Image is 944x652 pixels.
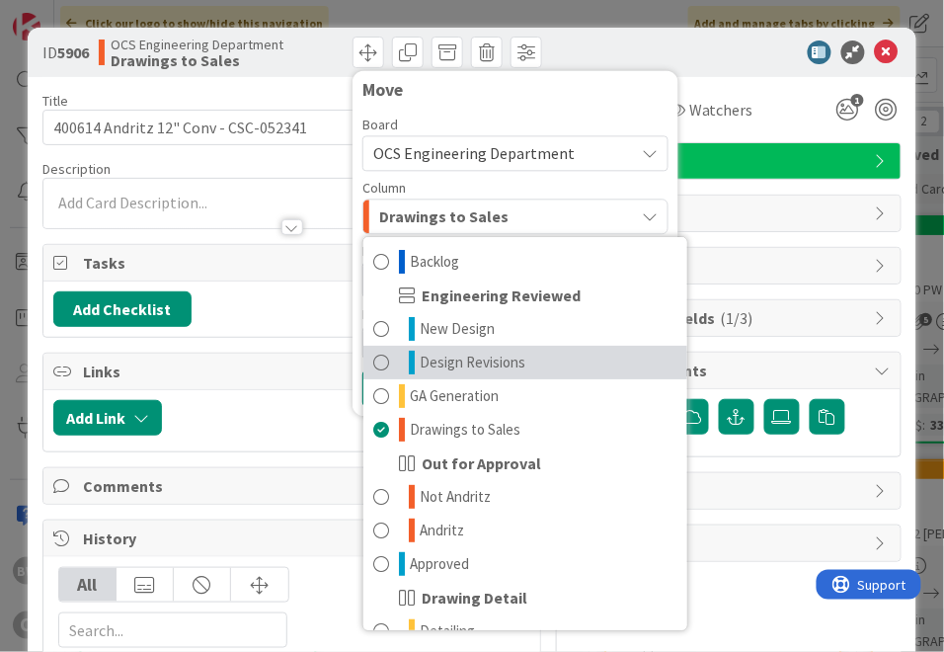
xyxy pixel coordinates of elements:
[363,514,687,547] a: Andritz
[42,41,89,64] span: ID
[53,400,162,436] button: Add Link
[58,612,287,648] input: Search...
[422,284,581,307] span: Engineering Reviewed
[612,202,865,225] span: Dates
[42,92,68,110] label: Title
[362,80,669,100] div: Move
[363,547,687,581] a: Approved
[83,360,505,383] span: Links
[721,308,753,328] span: ( 1/3 )
[363,379,687,413] a: GA Generation
[83,474,505,498] span: Comments
[612,149,865,173] span: Screw
[420,351,525,374] span: Design Revisions
[111,52,283,68] b: Drawings to Sales
[363,480,687,514] a: Not Andritz
[612,359,865,382] span: Attachments
[410,552,469,576] span: Approved
[612,479,865,503] span: Mirrors
[42,160,111,178] span: Description
[420,317,495,341] span: New Design
[42,110,541,145] input: type card name here...
[362,118,398,131] span: Board
[612,254,865,278] span: Block
[363,245,687,279] a: Backlog
[410,384,499,408] span: GA Generation
[851,94,864,107] span: 1
[83,251,505,275] span: Tasks
[420,619,475,643] span: Detailing
[689,98,753,122] span: Watchers
[362,236,688,631] div: Drawings to Sales
[410,250,459,274] span: Backlog
[57,42,89,62] b: 5906
[41,3,90,27] span: Support
[53,291,192,327] button: Add Checklist
[612,306,865,330] span: Custom Fields
[83,527,505,550] span: History
[410,418,520,442] span: Drawings to Sales
[373,143,575,163] span: OCS Engineering Department
[59,568,117,602] div: All
[379,204,509,229] span: Drawings to Sales
[422,451,541,475] span: Out for Approval
[612,531,865,555] span: Metrics
[420,485,491,509] span: Not Andritz
[363,346,687,379] a: Design Revisions
[363,614,687,648] a: Detailing
[420,519,464,542] span: Andritz
[362,181,406,195] span: Column
[111,37,283,52] span: OCS Engineering Department
[363,312,687,346] a: New Design
[362,199,669,234] button: Drawings to Sales
[363,413,687,447] a: Drawings to Sales
[422,586,527,610] span: Drawing Detail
